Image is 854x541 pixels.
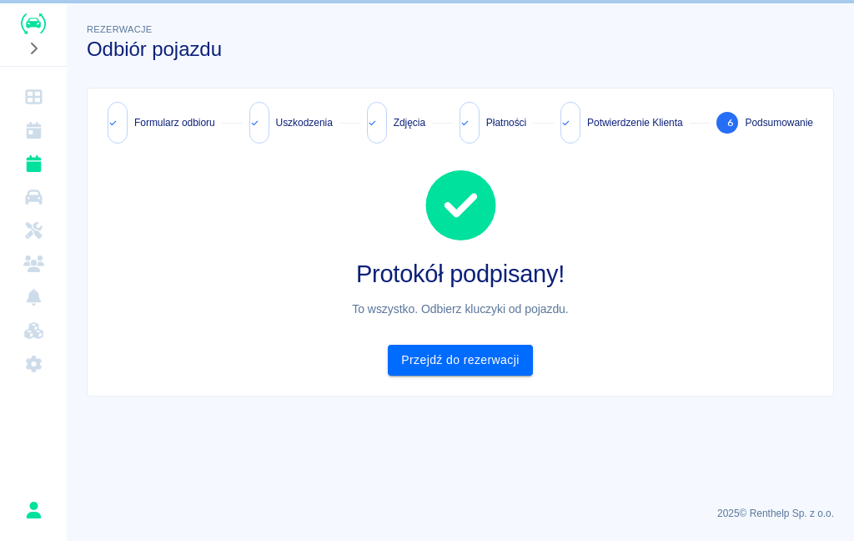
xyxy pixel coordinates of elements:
[587,115,683,130] span: Potwierdzenie Klienta
[7,314,60,347] a: Widget WWW
[87,24,152,34] span: Rezerwacje
[7,80,60,114] a: Dashboard
[87,38,834,61] h3: Odbiór pojazdu
[7,180,60,214] a: Flota
[276,115,333,130] span: Uszkodzenia
[21,38,46,59] button: Rozwiń nawigację
[7,281,60,314] a: Powiadomienia
[134,115,215,130] span: Formularz odbioru
[101,301,820,318] h6: To wszystko. Odbierz kluczyki od pojazdu.
[7,114,60,147] a: Kalendarz
[7,214,60,247] a: Serwisy
[7,247,60,281] a: Klienci
[87,506,834,521] p: 2025 © Renthelp Sp. z o.o.
[7,147,60,180] a: Rezerwacje
[486,115,526,130] span: Płatności
[388,345,532,376] a: Przejdź do rezerwacji
[16,493,51,528] button: Karol Klag
[101,260,820,287] h2: Protokół podpisany!
[7,347,60,381] a: Ustawienia
[21,13,46,34] img: Renthelp
[394,115,425,130] span: Zdjęcia
[745,115,813,130] span: Podsumowanie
